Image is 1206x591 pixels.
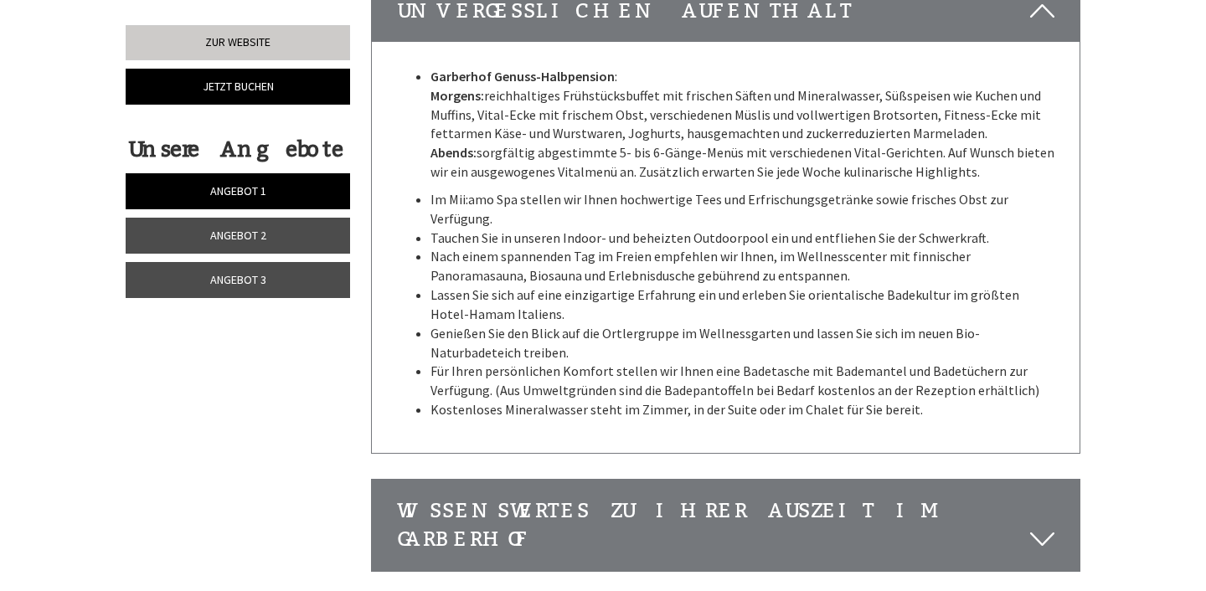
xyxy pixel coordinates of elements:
a: Jetzt buchen [126,69,350,105]
strong: Morgens: [430,87,484,104]
span: Angebot 2 [210,228,266,243]
span: Angebot 1 [210,183,266,198]
li: Kostenloses Mineralwasser steht im Zimmer, in der Suite oder im Chalet für Sie bereit. [430,400,1055,419]
li: Nach einem spannenden Tag im Freien empfehlen wir Ihnen, im Wellnesscenter mit finnischer Panoram... [430,247,1055,285]
strong: Garberhof Genuss-Halbpension [430,68,615,85]
p: : reichhaltiges Frühstücksbuffet mit frischen Säften und Mineralwasser, Süßspeisen wie Kuchen und... [430,67,1055,182]
a: Zur Website [126,25,350,60]
li: Genießen Sie den Blick auf die Ortlergruppe im Wellnessgarten und lassen Sie sich im neuen Bio-Na... [430,324,1055,362]
li: Für Ihren persönlichen Komfort stellen wir Ihnen eine Badetasche mit Bademantel und Badetüchern z... [430,362,1055,400]
li: Im Mii:amo Spa stellen wir Ihnen hochwertige Tees und Erfrischungsgetränke sowie frisches Obst zu... [430,190,1055,229]
strong: Abends: [430,144,477,161]
li: Lassen Sie sich auf eine einzigartige Erfahrung ein und erleben Sie orientalische Badekultur im g... [430,285,1055,324]
div: Unsere Angebote [126,134,345,165]
li: Tauchen Sie in unseren Indoor- und beheizten Outdoorpool ein und entfliehen Sie der Schwerkraft. [430,229,1055,248]
span: Angebot 3 [210,272,266,287]
div: Wissenswertes zu Ihrer Auszeit im Garberhof [372,480,1080,571]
